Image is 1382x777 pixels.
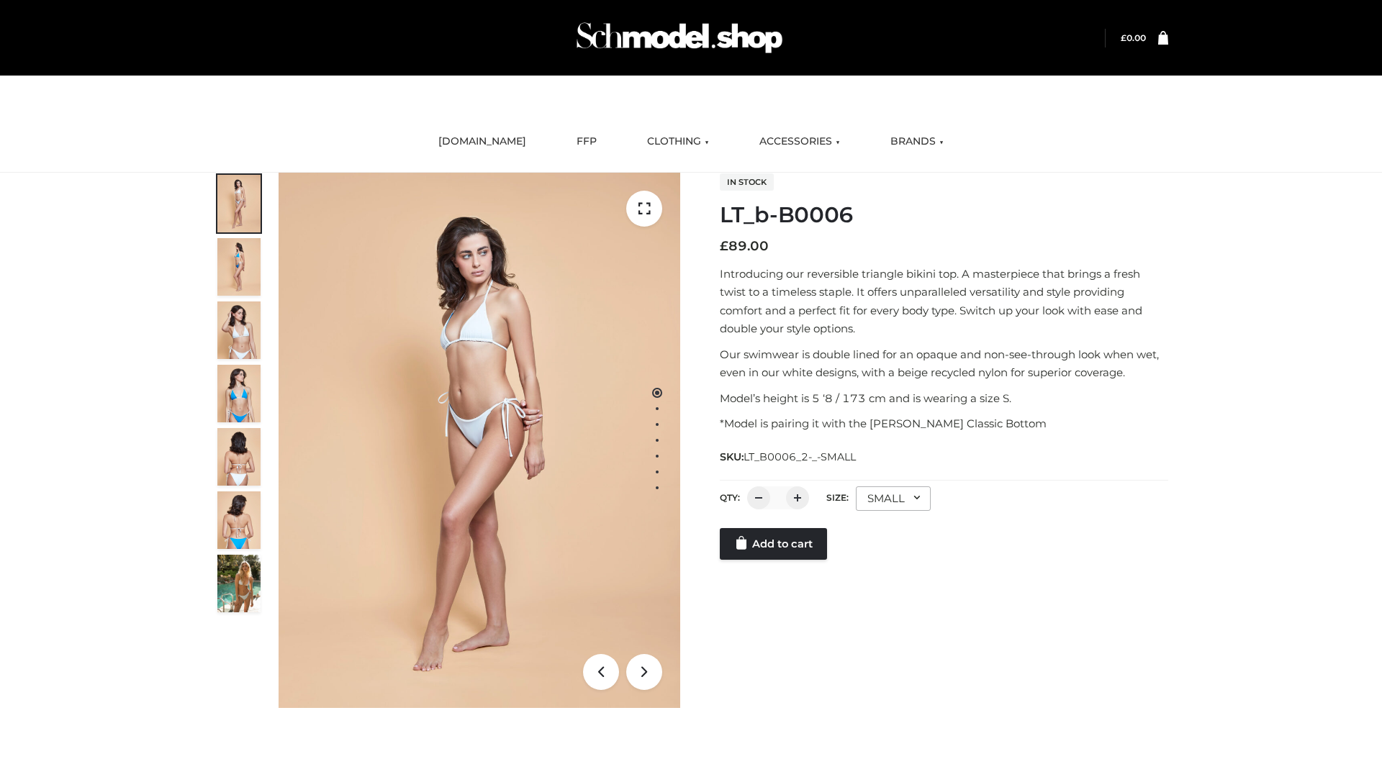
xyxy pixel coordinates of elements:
img: ArielClassicBikiniTop_CloudNine_AzureSky_OW114ECO_7-scaled.jpg [217,428,261,486]
span: In stock [720,173,774,191]
h1: LT_b-B0006 [720,202,1168,228]
span: SKU: [720,448,857,465]
bdi: 89.00 [720,238,769,254]
a: £0.00 [1121,32,1146,43]
img: ArielClassicBikiniTop_CloudNine_AzureSky_OW114ECO_2-scaled.jpg [217,238,261,296]
a: CLOTHING [636,126,720,158]
img: Arieltop_CloudNine_AzureSky2.jpg [217,555,261,612]
label: Size: [826,492,849,503]
span: LT_B0006_2-_-SMALL [744,450,856,463]
span: £ [1121,32,1126,43]
span: £ [720,238,728,254]
a: FFP [566,126,608,158]
p: *Model is pairing it with the [PERSON_NAME] Classic Bottom [720,414,1168,433]
a: [DOMAIN_NAME] [428,126,537,158]
img: ArielClassicBikiniTop_CloudNine_AzureSky_OW114ECO_4-scaled.jpg [217,365,261,422]
a: BRANDS [880,126,954,158]
a: Add to cart [720,528,827,560]
a: ACCESSORIES [749,126,851,158]
img: ArielClassicBikiniTop_CloudNine_AzureSky_OW114ECO_3-scaled.jpg [217,301,261,359]
div: SMALL [856,486,931,511]
label: QTY: [720,492,740,503]
p: Our swimwear is double lined for an opaque and non-see-through look when wet, even in our white d... [720,345,1168,382]
img: ArielClassicBikiniTop_CloudNine_AzureSky_OW114ECO_8-scaled.jpg [217,491,261,549]
img: Schmodel Admin 964 [572,9,787,66]
p: Introducing our reversible triangle bikini top. A masterpiece that brings a fresh twist to a time... [720,265,1168,338]
img: ArielClassicBikiniTop_CloudNine_AzureSky_OW114ECO_1-scaled.jpg [217,175,261,232]
img: ArielClassicBikiniTop_CloudNine_AzureSky_OW114ECO_1 [279,173,680,708]
bdi: 0.00 [1121,32,1146,43]
p: Model’s height is 5 ‘8 / 173 cm and is wearing a size S. [720,389,1168,408]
